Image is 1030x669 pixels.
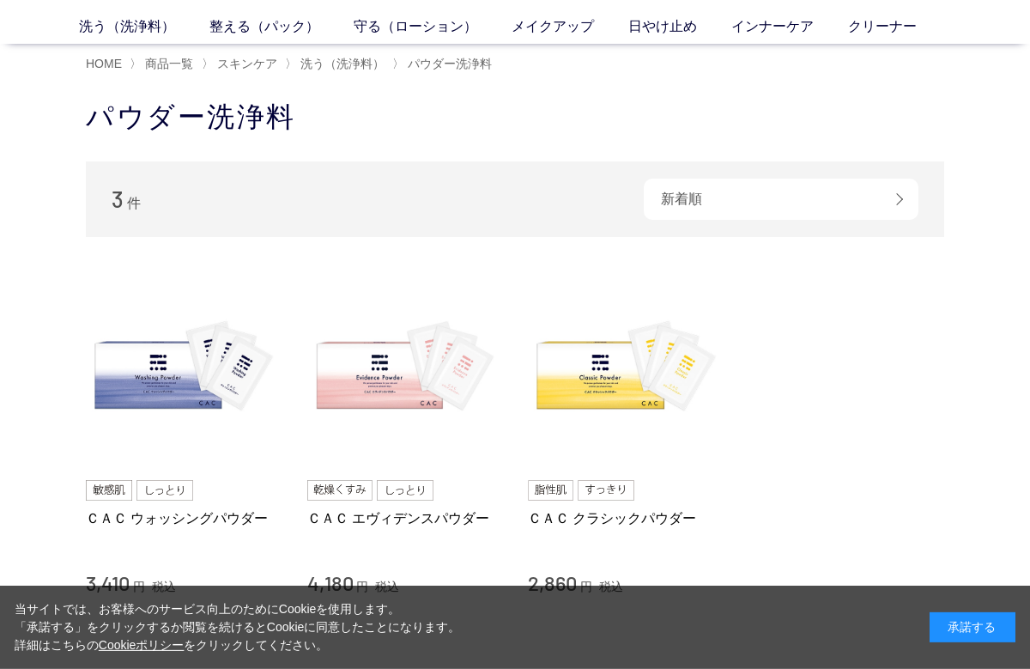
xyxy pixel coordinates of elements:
[307,509,503,527] a: ＣＡＣ エヴィデンスパウダー
[848,16,951,37] a: クリーナー
[307,271,503,467] img: ＣＡＣ エヴィデンスパウダー
[307,570,354,595] span: 4,180
[578,480,634,501] img: すっきり
[300,57,385,70] span: 洗う（洗浄料）
[528,509,724,527] a: ＣＡＣ クラシックパウダー
[404,57,492,70] a: パウダー洗浄料
[15,600,461,654] div: 当サイトでは、お客様へのサービス向上のためにCookieを使用します。 「承諾する」をクリックするか閲覧を続けるとCookieに同意したことになります。 詳細はこちらの をクリックしてください。
[528,271,724,467] img: ＣＡＣ クラシックパウダー
[86,99,944,136] h1: パウダー洗浄料
[79,16,209,37] a: 洗う（洗浄料）
[599,580,623,593] span: 税込
[356,580,368,593] span: 円
[86,57,122,70] a: HOME
[285,56,389,72] li: 〉
[392,56,496,72] li: 〉
[130,56,197,72] li: 〉
[377,480,433,501] img: しっとり
[528,480,573,501] img: 脂性肌
[202,56,282,72] li: 〉
[214,57,277,70] a: スキンケア
[628,16,731,37] a: 日やけ止め
[580,580,592,593] span: 円
[152,580,176,593] span: 税込
[136,480,193,501] img: しっとり
[512,16,628,37] a: メイクアップ
[99,638,185,652] a: Cookieポリシー
[307,480,373,501] img: 乾燥くすみ
[297,57,385,70] a: 洗う（洗浄料）
[528,570,577,595] span: 2,860
[145,57,193,70] span: 商品一覧
[217,57,277,70] span: スキンケア
[354,16,512,37] a: 守る（ローション）
[86,480,132,501] img: 敏感肌
[209,16,354,37] a: 整える（パック）
[930,612,1015,642] div: 承諾する
[375,580,399,593] span: 税込
[408,57,492,70] span: パウダー洗浄料
[86,509,282,527] a: ＣＡＣ ウォッシングパウダー
[133,580,145,593] span: 円
[86,271,282,467] img: ＣＡＣ ウォッシングパウダー
[86,570,130,595] span: 3,410
[127,196,141,210] span: 件
[142,57,193,70] a: 商品一覧
[731,16,848,37] a: インナーケア
[112,185,124,212] span: 3
[644,179,918,220] div: 新着順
